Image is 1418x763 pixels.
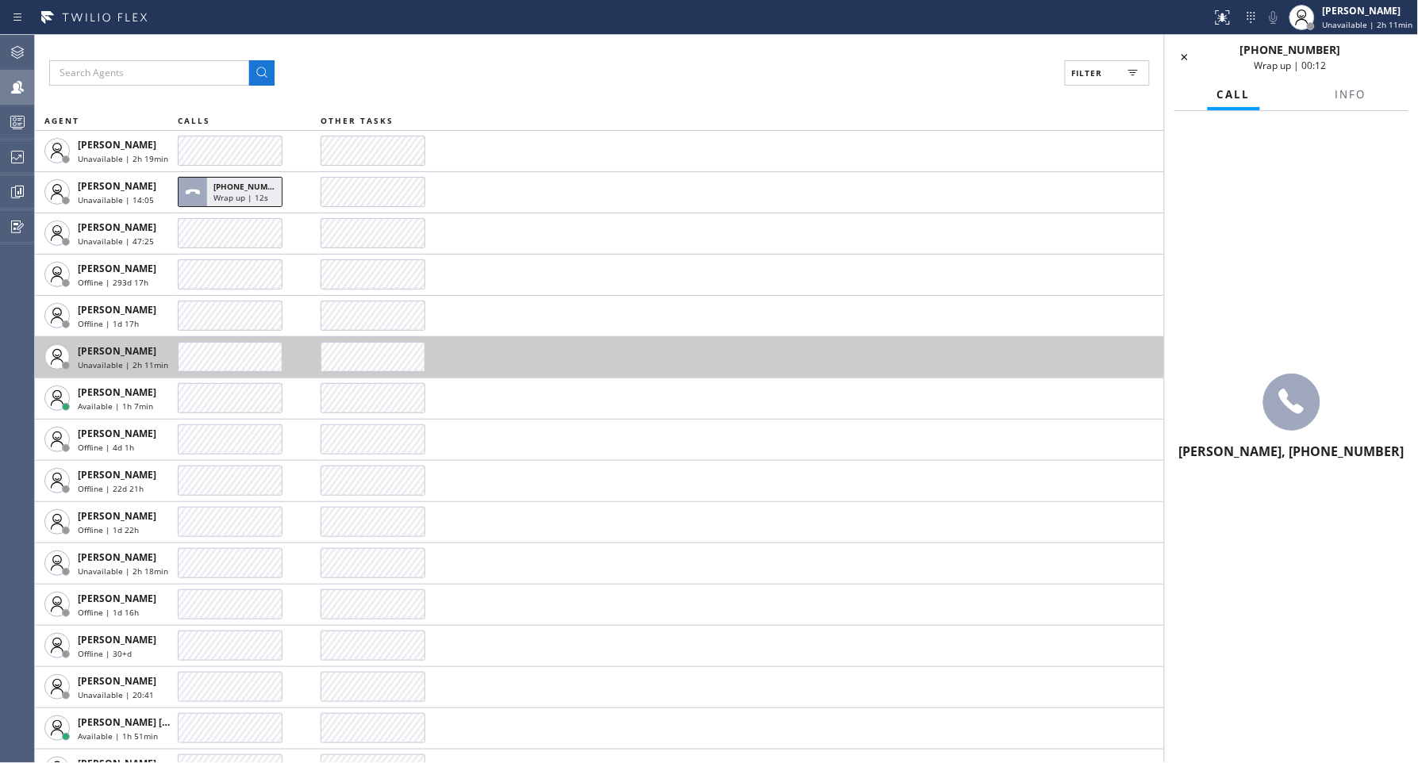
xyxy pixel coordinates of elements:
[78,550,156,564] span: [PERSON_NAME]
[1255,59,1327,72] span: Wrap up | 00:12
[78,262,156,275] span: [PERSON_NAME]
[1217,87,1251,102] span: Call
[78,138,156,151] span: [PERSON_NAME]
[1326,79,1376,110] button: Info
[78,385,156,399] span: [PERSON_NAME]
[78,344,156,358] span: [PERSON_NAME]
[213,192,268,203] span: Wrap up | 12s
[78,592,156,605] span: [PERSON_NAME]
[78,427,156,440] span: [PERSON_NAME]
[178,172,287,212] button: [PHONE_NUMBER]Wrap up | 12s
[78,633,156,646] span: [PERSON_NAME]
[78,236,154,247] span: Unavailable | 47:25
[49,60,249,86] input: Search Agents
[78,359,168,370] span: Unavailable | 2h 11min
[78,179,156,193] span: [PERSON_NAME]
[78,277,148,288] span: Offline | 293d 17h
[78,468,156,481] span: [PERSON_NAME]
[1323,19,1413,30] span: Unavailable | 2h 11min
[78,318,139,329] span: Offline | 1d 17h
[78,509,156,523] span: [PERSON_NAME]
[78,194,154,205] span: Unavailable | 14:05
[78,689,154,700] span: Unavailable | 20:41
[78,648,132,659] span: Offline | 30+d
[1072,67,1103,79] span: Filter
[321,115,394,126] span: OTHER TASKS
[213,181,286,192] span: [PHONE_NUMBER]
[78,401,153,412] span: Available | 1h 7min
[178,115,210,126] span: CALLS
[78,303,156,316] span: [PERSON_NAME]
[78,730,158,742] span: Available | 1h 51min
[1323,4,1413,17] div: [PERSON_NAME]
[78,566,168,577] span: Unavailable | 2h 18min
[78,607,139,618] span: Offline | 1d 16h
[1179,443,1405,460] span: [PERSON_NAME], [PHONE_NUMBER]
[1208,79,1260,110] button: Call
[1262,6,1285,29] button: Mute
[78,442,134,453] span: Offline | 4d 1h
[1240,42,1341,57] span: [PHONE_NUMBER]
[78,524,139,535] span: Offline | 1d 22h
[1335,87,1366,102] span: Info
[1065,60,1150,86] button: Filter
[78,483,144,494] span: Offline | 22d 21h
[78,674,156,688] span: [PERSON_NAME]
[78,153,168,164] span: Unavailable | 2h 19min
[78,220,156,234] span: [PERSON_NAME]
[78,715,237,729] span: [PERSON_NAME] [PERSON_NAME]
[44,115,79,126] span: AGENT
